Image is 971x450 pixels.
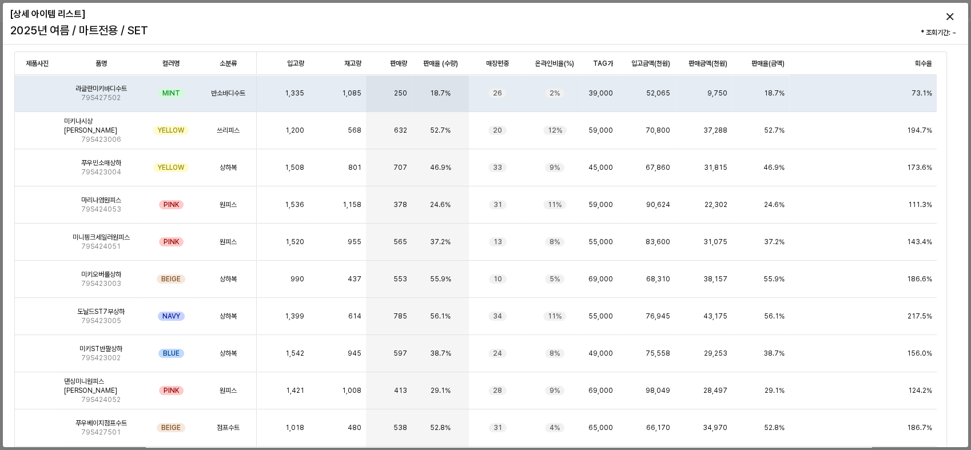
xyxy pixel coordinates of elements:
[285,423,304,432] span: 1,018
[550,89,560,98] span: 2%
[943,10,957,23] button: Close
[348,237,361,246] span: 955
[430,237,451,246] span: 37.2%
[220,349,237,358] span: 상하복
[343,200,361,209] span: 1,158
[393,423,407,432] span: 538
[703,237,727,246] span: 31,075
[548,312,562,321] span: 11%
[164,237,179,246] span: PINK
[494,274,502,284] span: 10
[431,386,451,395] span: 29.1%
[95,59,107,68] span: 품명
[394,126,407,135] span: 632
[81,316,121,325] span: 79S423005
[704,349,727,358] span: 29,253
[907,237,932,246] span: 143.4%
[764,200,785,209] span: 24.6%
[907,349,932,358] span: 156.0%
[220,312,237,321] span: 상하복
[588,126,613,135] span: 59,000
[285,200,304,209] span: 1,536
[430,349,451,358] span: 38.7%
[430,89,451,98] span: 18.7%
[494,237,502,246] span: 13
[81,135,121,144] span: 79S423006
[751,59,785,68] span: 판매율(금액)
[164,386,179,395] span: PINK
[486,59,509,68] span: 매장편중
[430,274,451,284] span: 55.9%
[646,274,670,284] span: 68,310
[77,307,125,316] span: 도날드ST7부상하
[704,163,727,172] span: 31,815
[588,423,613,432] span: 65,000
[285,312,304,321] span: 1,399
[588,274,613,284] span: 69,000
[394,89,407,98] span: 250
[550,423,560,432] span: 4%
[493,386,502,395] span: 28
[79,344,122,353] span: 미키ST반팔상하
[342,386,361,395] span: 1,008
[10,7,485,21] p: [상세 아이템 리스트]
[344,59,361,68] span: 재고량
[423,59,458,68] span: 판매율 (수량)
[220,163,237,172] span: 상하복
[348,163,361,172] span: 801
[631,59,670,68] span: 입고금액(천원)
[703,423,727,432] span: 34,970
[348,274,361,284] span: 437
[393,274,407,284] span: 553
[646,423,670,432] span: 66,170
[593,59,613,68] span: TAG가
[646,89,670,98] span: 52,065
[689,59,727,68] span: 판매금액(천원)
[493,163,502,172] span: 33
[494,200,502,209] span: 31
[765,386,785,395] span: 29.1%
[907,274,932,284] span: 186.6%
[588,200,613,209] span: 59,000
[10,22,406,39] p: 2025년 여름 / 마트전용 / SET
[908,386,932,395] span: 124.2%
[703,312,727,321] span: 43,175
[430,423,451,432] span: 52.8%
[211,89,245,98] span: 반소바디수트
[342,89,361,98] span: 1,085
[430,163,451,172] span: 46.9%
[763,274,785,284] span: 55.9%
[163,349,180,358] span: BLUE
[550,349,560,358] span: 8%
[763,349,785,358] span: 38.7%
[646,163,670,172] span: 67,860
[73,233,130,242] span: 미니핑크세일러원피스
[764,312,785,321] span: 56.1%
[393,163,407,172] span: 707
[493,349,502,358] span: 24
[390,59,407,68] span: 판매량
[348,349,361,358] span: 945
[430,126,451,135] span: 52.7%
[550,386,560,395] span: 9%
[285,163,304,172] span: 1,508
[285,126,304,135] span: 1,200
[81,279,121,288] span: 79S423003
[493,312,502,321] span: 34
[588,386,613,395] span: 69,000
[81,93,121,102] span: 79S427502
[907,163,932,172] span: 173.6%
[764,423,785,432] span: 52.8%
[286,386,304,395] span: 1,421
[81,353,121,363] span: 79S423002
[703,386,727,395] span: 28,497
[287,59,304,68] span: 입고량
[548,200,562,209] span: 11%
[393,312,407,321] span: 785
[907,423,932,432] span: 186.7%
[588,89,613,98] span: 39,000
[535,59,574,68] span: 온라인비율(%)
[161,274,181,284] span: BEIGE
[64,377,138,395] span: 댄싱미니원피스[PERSON_NAME]
[81,395,121,404] span: 79S424052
